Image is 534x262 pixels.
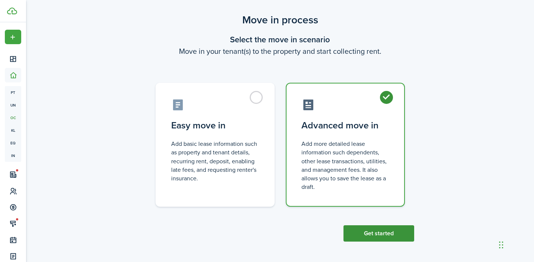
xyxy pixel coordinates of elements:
wizard-step-header-title: Select the move in scenario [146,33,414,46]
div: Drag [499,234,503,256]
control-radio-card-title: Easy move in [171,119,259,132]
a: oc [5,111,21,124]
control-radio-card-description: Add basic lease information such as property and tenant details, recurring rent, deposit, enablin... [171,140,259,183]
control-radio-card-title: Advanced move in [301,119,389,132]
a: eq [5,137,21,149]
button: Open menu [5,30,21,44]
iframe: Chat Widget [497,226,534,262]
a: pt [5,86,21,99]
wizard-step-header-description: Move in your tenant(s) to the property and start collecting rent. [146,46,414,57]
a: un [5,99,21,111]
img: TenantCloud [7,7,17,14]
control-radio-card-description: Add more detailed lease information such dependents, other lease transactions, utilities, and man... [301,140,389,191]
scenario-title: Move in process [146,12,414,28]
a: kl [5,124,21,137]
button: Get started [343,225,414,242]
a: in [5,149,21,162]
